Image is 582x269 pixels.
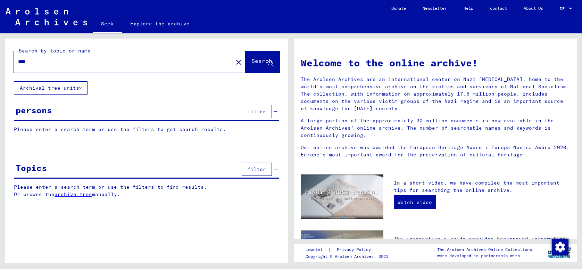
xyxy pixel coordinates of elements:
[55,191,92,197] a: archive tree
[251,57,272,64] font: Search
[122,15,198,32] a: Explore the archive
[101,21,114,27] font: Seek
[331,246,379,253] a: Privacy Policy
[6,8,87,25] img: Arolsen_neg.svg
[464,6,473,11] font: Help
[242,163,272,176] button: filter
[301,144,569,158] font: Our online archive was awarded the European Heritage Award / Europa Nostra Award 2020: Europe's m...
[394,180,559,193] font: In a short video, we have compiled the most important tips for searching the online archive.
[437,247,532,252] font: The Arolsen Archives Online Collections
[92,191,120,197] font: manually.
[16,163,47,173] font: Topics
[248,108,266,115] font: filter
[306,246,328,253] a: imprint
[306,247,323,252] font: imprint
[20,85,79,91] font: Archival tree units
[14,184,207,190] font: Please enter a search term or use the filters to find results.
[546,244,572,261] img: yv_logo.png
[234,58,243,66] mat-icon: close
[301,57,478,69] font: Welcome to the online archive!
[248,166,266,172] font: filter
[232,55,246,69] button: Clear
[301,117,554,138] font: A large portion of the approximately 30 million documents is now available in the Arolsen Archive...
[93,15,122,33] a: Seek
[16,105,52,115] font: persons
[560,6,565,11] font: DE
[301,174,383,220] img: video.jpg
[246,51,280,73] button: Search
[551,238,568,255] div: Change consent
[394,195,436,209] a: Watch video
[490,6,507,11] font: contact
[14,81,88,95] button: Archival tree units
[437,253,520,258] font: were developed in partnership with
[14,191,55,197] font: Or browse the
[306,254,388,259] font: Copyright © Arolsen Archives, 2021
[14,126,226,132] font: Please enter a search term or use the filters to get search results.
[524,6,543,11] font: About Us
[19,48,91,54] font: Search by topic or name
[130,21,190,27] font: Explore the archive
[328,246,331,253] font: |
[337,247,371,252] font: Privacy Policy
[423,6,447,11] font: Newsletter
[391,6,406,11] font: Donate
[552,239,568,255] img: Change consent
[398,199,432,205] font: Watch video
[242,105,272,118] button: filter
[301,76,569,112] font: The Arolsen Archives are an international center on Nazi [MEDICAL_DATA], home to the world's most...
